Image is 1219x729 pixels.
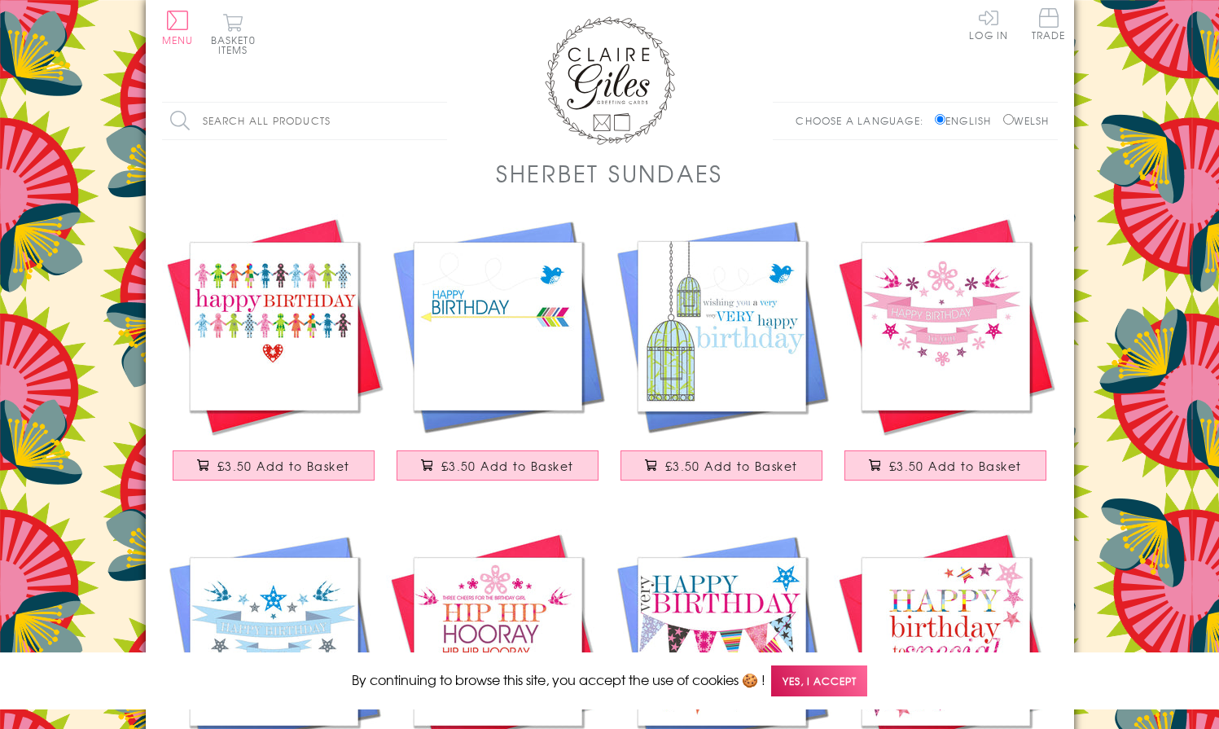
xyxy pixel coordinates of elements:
span: £3.50 Add to Basket [441,458,574,474]
img: Birthday Card, Patterned Girls, Happy Birthday [162,214,386,438]
img: Birthday Card, Birdcages, Wishing you a very Happy Birthday [610,214,834,438]
p: Choose a language: [796,113,932,128]
a: Birthday Card, Birdcages, Wishing you a very Happy Birthday £3.50 Add to Basket [610,214,834,497]
input: Search all products [162,103,447,139]
img: Birthday Card, Pink Banner, Happy Birthday to you [834,214,1058,438]
span: Yes, I accept [771,665,867,697]
input: Welsh [1003,114,1014,125]
button: £3.50 Add to Basket [173,450,375,481]
button: Basket0 items [211,13,256,55]
a: Birthday Card, Patterned Girls, Happy Birthday £3.50 Add to Basket [162,214,386,497]
a: Birthday Card, Pink Banner, Happy Birthday to you £3.50 Add to Basket [834,214,1058,497]
span: £3.50 Add to Basket [889,458,1022,474]
label: Welsh [1003,113,1050,128]
button: £3.50 Add to Basket [620,450,822,481]
span: 0 items [218,33,256,57]
a: Log In [969,8,1008,40]
input: Search [431,103,447,139]
img: Birthday Card, Arrow and bird, Happy Birthday [386,214,610,438]
span: Trade [1032,8,1066,40]
button: Menu [162,11,194,45]
label: English [935,113,999,128]
button: £3.50 Add to Basket [844,450,1046,481]
a: Birthday Card, Arrow and bird, Happy Birthday £3.50 Add to Basket [386,214,610,497]
span: £3.50 Add to Basket [217,458,350,474]
span: Menu [162,33,194,47]
a: Trade [1032,8,1066,43]
img: Claire Giles Greetings Cards [545,16,675,145]
input: English [935,114,945,125]
span: £3.50 Add to Basket [665,458,798,474]
h1: Sherbet Sundaes [496,156,723,190]
button: £3.50 Add to Basket [397,450,599,481]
